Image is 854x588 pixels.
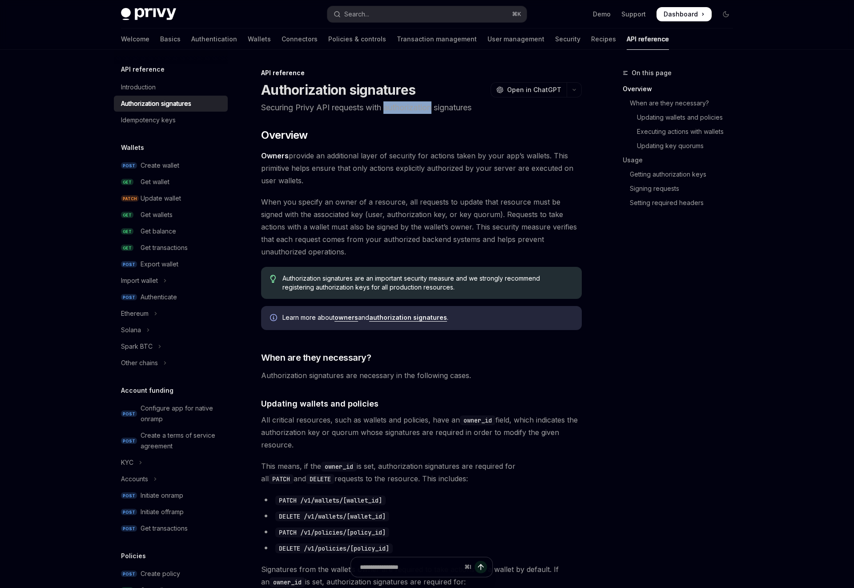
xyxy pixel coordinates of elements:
[261,351,371,364] span: When are they necessary?
[114,504,228,520] a: POSTInitiate offramp
[114,112,228,128] a: Idempotency keys
[121,28,149,50] a: Welcome
[507,85,561,94] span: Open in ChatGPT
[623,96,740,110] a: When are they necessary?
[269,474,294,484] code: PATCH
[261,460,582,485] span: This means, if the is set, authorization signatures are required for all and requests to the reso...
[121,308,149,319] div: Ethereum
[121,294,137,301] span: POST
[555,28,580,50] a: Security
[114,79,228,95] a: Introduction
[121,411,137,417] span: POST
[121,115,176,125] div: Idempotency keys
[275,544,393,553] code: DELETE /v1/policies/[policy_id]
[623,181,740,196] a: Signing requests
[121,212,133,218] span: GET
[114,256,228,272] a: POSTExport wallet
[623,82,740,96] a: Overview
[121,571,137,577] span: POST
[275,528,389,537] code: PATCH /v1/policies/[policy_id]
[121,261,137,268] span: POST
[261,68,582,77] div: API reference
[121,551,146,561] h5: Policies
[114,174,228,190] a: GETGet wallet
[141,403,222,424] div: Configure app for native onramp
[512,11,521,18] span: ⌘ K
[141,523,188,534] div: Get transactions
[114,455,228,471] button: Toggle KYC section
[141,242,188,253] div: Get transactions
[475,561,487,573] button: Send message
[397,28,477,50] a: Transaction management
[114,338,228,354] button: Toggle Spark BTC section
[328,28,386,50] a: Policies & controls
[141,292,177,302] div: Authenticate
[114,400,228,427] a: POSTConfigure app for native onramp
[121,8,176,20] img: dark logo
[121,358,158,368] div: Other chains
[160,28,181,50] a: Basics
[719,7,733,21] button: Toggle dark mode
[114,306,228,322] button: Toggle Ethereum section
[248,28,271,50] a: Wallets
[121,245,133,251] span: GET
[591,28,616,50] a: Recipes
[282,274,573,292] span: Authorization signatures are an important security measure and we strongly recommend registering ...
[360,557,461,577] input: Ask a question...
[114,322,228,338] button: Toggle Solana section
[121,457,133,468] div: KYC
[121,179,133,185] span: GET
[261,196,582,258] span: When you specify an owner of a resource, all requests to update that resource must be signed with...
[141,490,183,501] div: Initiate onramp
[369,314,447,322] a: authorization signatures
[114,427,228,454] a: POSTCreate a terms of service agreement
[275,511,389,521] code: DELETE /v1/wallets/[wallet_id]
[121,195,139,202] span: PATCH
[141,209,173,220] div: Get wallets
[261,149,582,187] span: provide an additional layer of security for actions taken by your app’s wallets. This primitive h...
[121,98,191,109] div: Authorization signatures
[623,110,740,125] a: Updating wallets and policies
[627,28,669,50] a: API reference
[121,64,165,75] h5: API reference
[114,487,228,503] a: POSTInitiate onramp
[344,9,369,20] div: Search...
[321,462,357,471] code: owner_id
[261,128,307,142] span: Overview
[593,10,611,19] a: Demo
[261,414,582,451] span: All critical resources, such as wallets and policies, have an field, which indicates the authoriz...
[282,313,573,322] span: Learn more about and .
[141,430,222,451] div: Create a terms of service agreement
[621,10,646,19] a: Support
[114,471,228,487] button: Toggle Accounts section
[114,190,228,206] a: PATCHUpdate wallet
[141,193,181,204] div: Update wallet
[141,259,178,270] div: Export wallet
[141,568,180,579] div: Create policy
[261,82,415,98] h1: Authorization signatures
[141,177,169,187] div: Get wallet
[487,28,544,50] a: User management
[121,509,137,516] span: POST
[114,273,228,289] button: Toggle Import wallet section
[191,28,237,50] a: Authentication
[261,101,582,114] p: Securing Privy API requests with authorization signatures
[306,474,334,484] code: DELETE
[121,492,137,499] span: POST
[114,289,228,305] a: POSTAuthenticate
[141,226,176,237] div: Get balance
[114,157,228,173] a: POSTCreate wallet
[141,160,179,171] div: Create wallet
[121,341,153,352] div: Spark BTC
[327,6,527,22] button: Open search
[632,68,672,78] span: On this page
[261,398,379,410] span: Updating wallets and policies
[623,167,740,181] a: Getting authorization keys
[121,385,173,396] h5: Account funding
[491,82,567,97] button: Open in ChatGPT
[141,507,184,517] div: Initiate offramp
[114,207,228,223] a: GETGet wallets
[275,495,386,505] code: PATCH /v1/wallets/[wallet_id]
[623,125,740,139] a: Executing actions with wallets
[121,438,137,444] span: POST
